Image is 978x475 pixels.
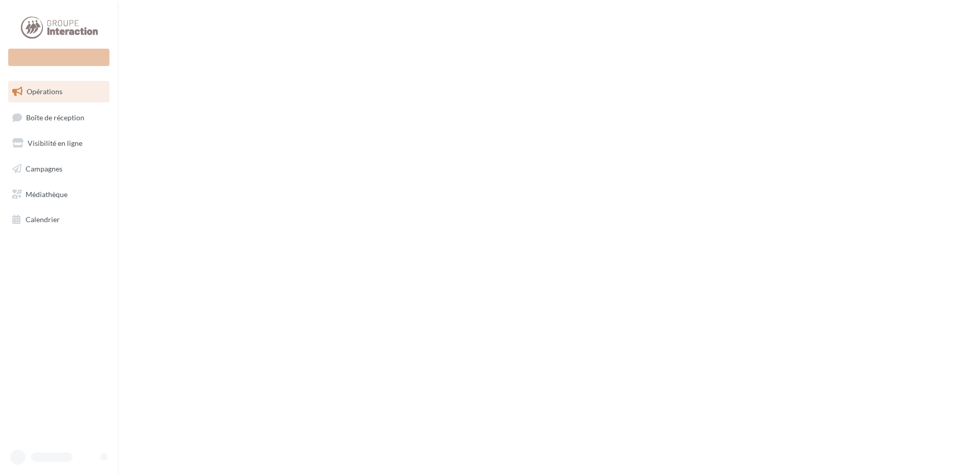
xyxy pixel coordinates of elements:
[6,81,112,102] a: Opérations
[6,106,112,128] a: Boîte de réception
[26,215,60,224] span: Calendrier
[27,87,62,96] span: Opérations
[6,209,112,230] a: Calendrier
[6,184,112,205] a: Médiathèque
[26,164,62,173] span: Campagnes
[28,139,82,147] span: Visibilité en ligne
[26,189,68,198] span: Médiathèque
[26,113,84,121] span: Boîte de réception
[8,49,109,66] div: Nouvelle campagne
[6,158,112,180] a: Campagnes
[6,133,112,154] a: Visibilité en ligne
